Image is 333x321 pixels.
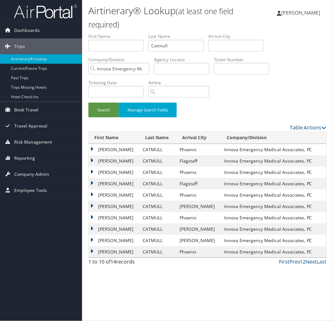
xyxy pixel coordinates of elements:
span: Book Travel [14,102,39,118]
td: Phoenix [177,246,221,258]
td: Innova Emergency Medical Associates, PC [221,178,326,189]
label: Last Name [148,33,208,39]
button: Manage Search Fields [119,103,177,117]
a: Next [306,258,317,265]
td: CATMULL [140,144,177,155]
td: [PERSON_NAME] [89,144,140,155]
td: [PERSON_NAME] [177,201,221,212]
a: Prev [289,258,300,265]
td: [PERSON_NAME] [89,235,140,246]
td: [PERSON_NAME] [89,201,140,212]
th: First Name: activate to sort column ascending [89,132,140,144]
td: Flagstaff [177,155,221,167]
span: Company Admin [14,166,49,182]
td: [PERSON_NAME] [89,189,140,201]
span: Risk Management [14,134,52,150]
td: CATMULL [140,178,177,189]
a: First [279,258,289,265]
h1: Airtinerary® Lookup [88,4,247,31]
span: Reporting [14,150,35,166]
span: Travel Approval [14,118,47,134]
span: Trips [14,39,25,54]
td: Phoenix [177,144,221,155]
button: Search [88,103,119,117]
label: First Name [88,33,148,39]
td: [PERSON_NAME] [177,235,221,246]
td: Phoenix [177,189,221,201]
td: CATMULL [140,223,177,235]
td: Innova Emergency Medical Associates, PC [221,144,326,155]
td: Phoenix [177,167,221,178]
td: Innova Emergency Medical Associates, PC [221,246,326,258]
div: 1 to 10 of records [88,258,141,269]
th: Arrival City: activate to sort column ascending [177,132,221,144]
label: Airline [148,80,214,86]
th: Last Name: activate to sort column ascending [140,132,177,144]
img: airportal-logo.png [14,4,77,19]
label: Ticket Number [214,56,274,63]
td: Innova Emergency Medical Associates, PC [221,212,326,223]
td: CATMULL [140,212,177,223]
td: CATMULL [140,201,177,212]
td: Innova Emergency Medical Associates, PC [221,235,326,246]
th: Company/Division [221,132,326,144]
td: CATMULL [140,189,177,201]
span: [PERSON_NAME] [281,9,320,16]
td: [PERSON_NAME] [89,212,140,223]
td: Innova Emergency Medical Associates, PC [221,167,326,178]
span: Employee Tools [14,182,47,198]
td: Innova Emergency Medical Associates, PC [221,201,326,212]
td: [PERSON_NAME] [89,155,140,167]
label: Arrival City [208,33,268,39]
td: CATMULL [140,167,177,178]
td: [PERSON_NAME] [89,223,140,235]
a: [PERSON_NAME] [277,3,327,22]
a: Table Actions [290,124,327,131]
td: CATMULL [140,155,177,167]
label: Company/Division [88,56,154,63]
td: [PERSON_NAME] [89,178,140,189]
td: Phoenix [177,212,221,223]
label: Ticketing Date [88,80,148,86]
label: Agency Locator [154,56,214,63]
td: CATMULL [140,235,177,246]
td: Innova Emergency Medical Associates, PC [221,223,326,235]
td: Flagstaff [177,178,221,189]
td: CATMULL [140,246,177,258]
td: [PERSON_NAME] [177,223,221,235]
a: 2 [303,258,306,265]
span: Dashboards [14,22,40,38]
td: [PERSON_NAME] [89,246,140,258]
td: Innova Emergency Medical Associates, PC [221,189,326,201]
a: 1 [300,258,303,265]
td: [PERSON_NAME] [89,167,140,178]
a: Last [317,258,327,265]
td: Innova Emergency Medical Associates, PC [221,155,326,167]
span: 14 [110,258,116,265]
